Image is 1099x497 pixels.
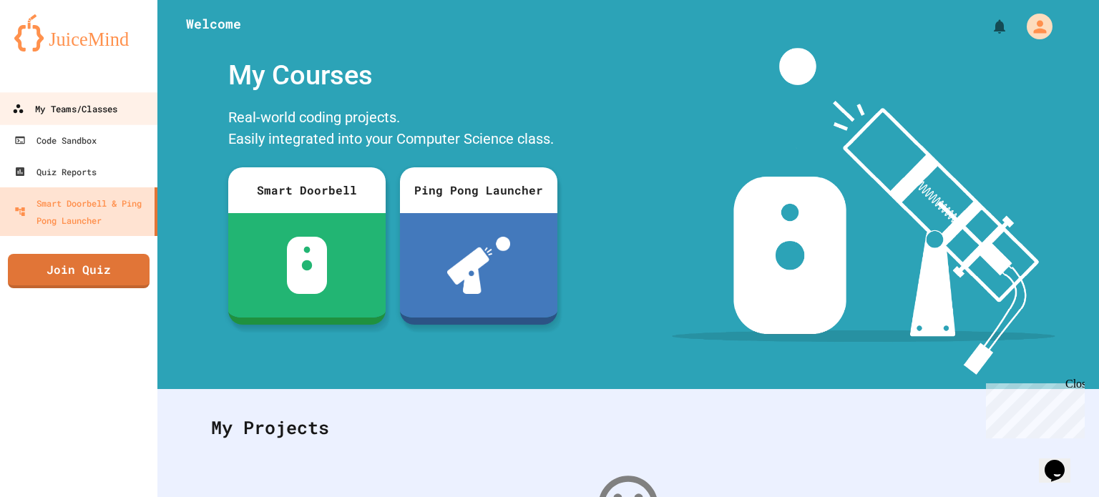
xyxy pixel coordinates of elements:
[1012,10,1056,43] div: My Account
[964,14,1012,39] div: My Notifications
[672,48,1055,375] img: banner-image-my-projects.png
[980,378,1085,438] iframe: chat widget
[221,48,565,103] div: My Courses
[8,254,150,288] a: Join Quiz
[14,195,149,229] div: Smart Doorbell & Ping Pong Launcher
[1039,440,1085,483] iframe: chat widget
[221,103,565,157] div: Real-world coding projects. Easily integrated into your Computer Science class.
[228,167,386,213] div: Smart Doorbell
[6,6,99,91] div: Chat with us now!Close
[447,237,511,294] img: ppl-with-ball.png
[400,167,557,213] div: Ping Pong Launcher
[14,132,97,149] div: Code Sandbox
[287,237,328,294] img: sdb-white.svg
[12,100,117,118] div: My Teams/Classes
[197,400,1060,456] div: My Projects
[14,163,97,180] div: Quiz Reports
[14,14,143,51] img: logo-orange.svg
